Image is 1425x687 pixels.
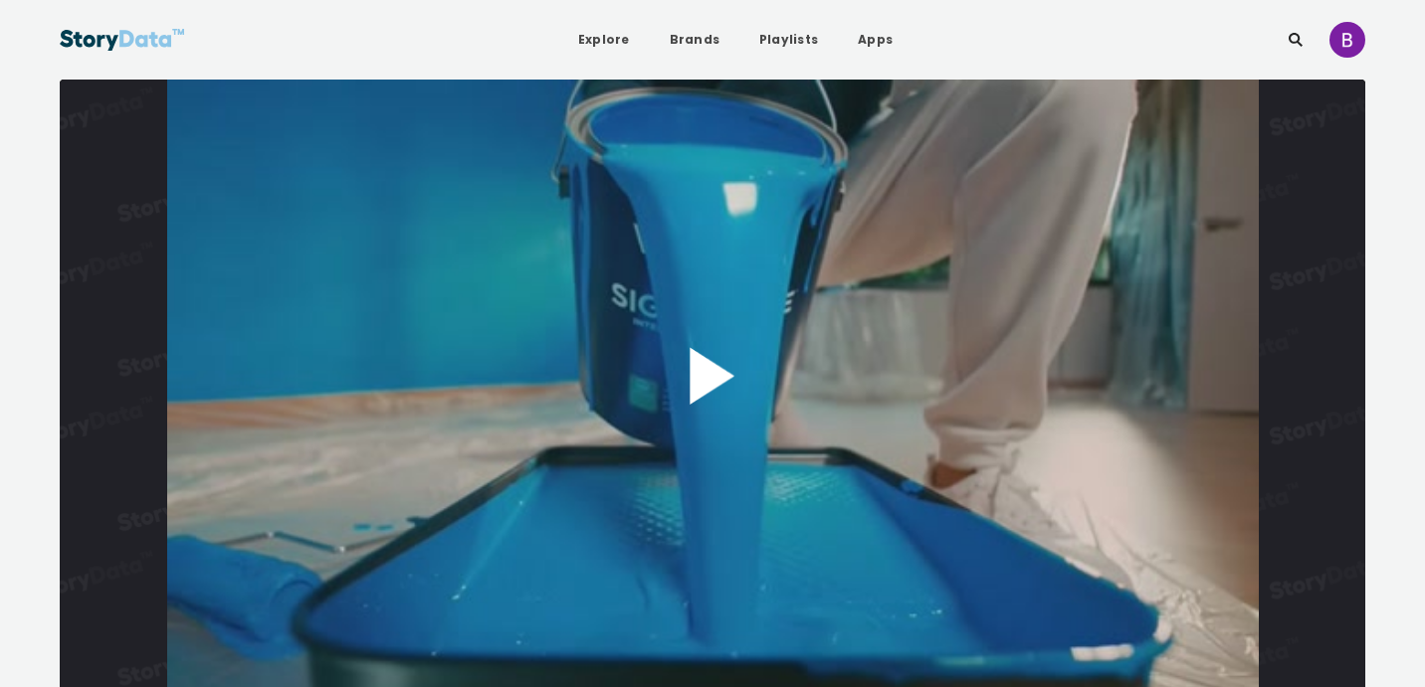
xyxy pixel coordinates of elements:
a: Playlists [743,22,834,58]
a: Explore [562,22,646,58]
a: Brands [654,22,735,58]
img: StoryData Logo [60,22,185,58]
img: ACg8ocJ3tsTubkyRGS1hNQ3J_RX-VOuYk51qQoek59MQyNfIhGJkmA=s96-c [1329,22,1365,58]
a: Apps [842,22,909,58]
